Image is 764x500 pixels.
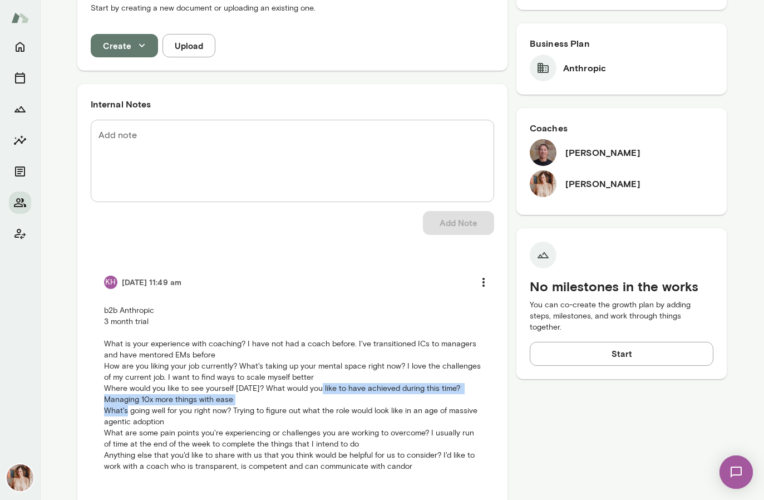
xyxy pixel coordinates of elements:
[530,342,714,365] button: Start
[162,34,215,57] button: Upload
[9,67,31,89] button: Sessions
[9,160,31,183] button: Documents
[91,97,494,111] h6: Internal Notes
[530,170,556,197] img: Nancy Alsip
[530,37,714,50] h6: Business Plan
[9,36,31,58] button: Home
[91,34,158,57] button: Create
[9,98,31,120] button: Growth Plan
[530,300,714,333] p: You can co-create the growth plan by adding steps, milestones, and work through things together.
[7,464,33,491] img: Nancy Alsip
[530,121,714,135] h6: Coaches
[565,177,640,190] h6: [PERSON_NAME]
[104,276,117,289] div: KH
[91,3,494,14] p: Start by creating a new document or uploading an existing one.
[563,61,606,75] h6: Anthropic
[472,271,495,294] button: more
[9,223,31,245] button: Client app
[530,277,714,295] h5: No milestones in the works
[11,7,29,28] img: Mento
[565,146,640,159] h6: [PERSON_NAME]
[104,305,481,472] p: b2b Anthropic 3 month trial What is your experience with coaching? I have not had a coach before....
[9,192,31,214] button: Members
[530,139,556,166] img: Derrick Mar
[9,129,31,151] button: Insights
[122,277,182,288] h6: [DATE] 11:49 am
